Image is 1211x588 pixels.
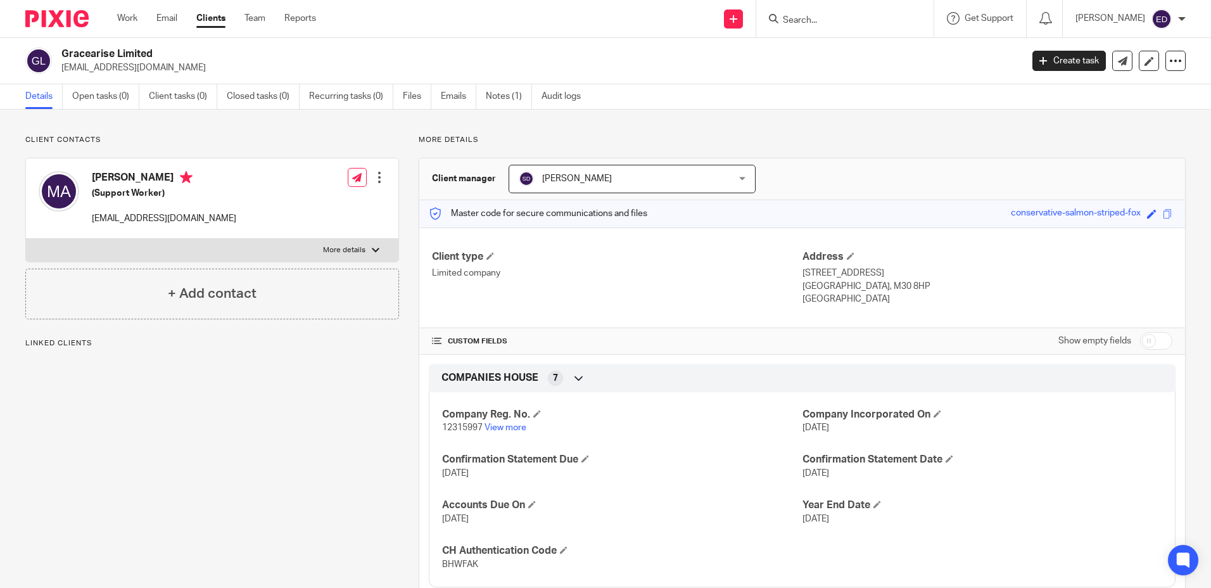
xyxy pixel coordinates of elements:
p: More details [419,135,1186,145]
h4: [PERSON_NAME] [92,171,236,187]
span: 7 [553,372,558,385]
img: svg%3E [1151,9,1172,29]
a: Open tasks (0) [72,84,139,109]
p: Client contacts [25,135,399,145]
span: [DATE] [802,423,829,432]
p: [EMAIL_ADDRESS][DOMAIN_NAME] [92,212,236,225]
img: svg%3E [519,171,534,186]
a: Emails [441,84,476,109]
span: [PERSON_NAME] [542,174,612,183]
a: Closed tasks (0) [227,84,300,109]
a: Clients [196,12,225,25]
p: [PERSON_NAME] [1075,12,1145,25]
span: 12315997 [442,423,483,432]
span: [DATE] [802,514,829,523]
a: Audit logs [542,84,590,109]
p: Limited company [432,267,802,279]
h4: Company Incorporated On [802,408,1162,421]
p: Master code for secure communications and files [429,207,647,220]
label: Show empty fields [1058,335,1131,347]
p: More details [323,245,365,255]
a: Email [156,12,177,25]
p: [STREET_ADDRESS] [802,267,1172,279]
i: Primary [180,171,193,184]
div: conservative-salmon-striped-fox [1011,207,1141,221]
h4: Accounts Due On [442,499,802,512]
p: [GEOGRAPHIC_DATA], M30 8HP [802,280,1172,293]
img: svg%3E [39,171,79,212]
h4: Confirmation Statement Date [802,453,1162,466]
input: Search [782,15,896,27]
h4: Confirmation Statement Due [442,453,802,466]
p: [EMAIL_ADDRESS][DOMAIN_NAME] [61,61,1013,74]
p: [GEOGRAPHIC_DATA] [802,293,1172,305]
span: COMPANIES HOUSE [441,371,538,385]
span: [DATE] [442,514,469,523]
span: [DATE] [442,469,469,478]
h4: Company Reg. No. [442,408,802,421]
h2: Gracearise Limited [61,48,823,61]
h4: CUSTOM FIELDS [432,336,802,347]
h5: (Support Worker) [92,187,236,200]
a: Files [403,84,431,109]
h4: Address [802,250,1172,264]
h4: Year End Date [802,499,1162,512]
a: Reports [284,12,316,25]
a: Recurring tasks (0) [309,84,393,109]
a: Work [117,12,137,25]
img: svg%3E [25,48,52,74]
h3: Client manager [432,172,496,185]
a: Create task [1032,51,1106,71]
a: Details [25,84,63,109]
a: Team [244,12,265,25]
img: Pixie [25,10,89,27]
span: BHWFAK [442,560,478,569]
a: View more [485,423,526,432]
span: [DATE] [802,469,829,478]
p: Linked clients [25,338,399,348]
h4: Client type [432,250,802,264]
h4: CH Authentication Code [442,544,802,558]
span: Get Support [965,14,1013,23]
a: Client tasks (0) [149,84,217,109]
a: Notes (1) [486,84,532,109]
h4: + Add contact [168,284,257,304]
